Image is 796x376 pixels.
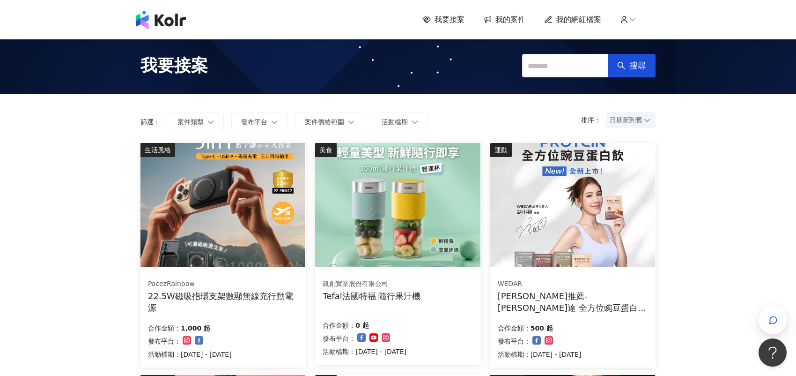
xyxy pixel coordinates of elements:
[435,15,464,25] span: 我要接案
[140,118,160,126] p: 篩選：
[241,118,267,126] span: 發布平台
[490,143,512,157] div: 運動
[315,143,337,157] div: 美食
[422,15,464,25] a: 我要接案
[140,54,208,77] span: 我要接案
[305,118,344,126] span: 案件價格範圍
[498,279,648,289] div: WEDAR
[148,323,181,334] p: 合作金額：
[355,320,369,331] p: 0 起
[148,290,298,314] div: 22.5W磁吸指環支架數顯無線充行動電源
[140,143,305,267] img: 22.5W磁吸指環支架數顯無線充行動電源
[544,15,601,25] a: 我的網紅檔案
[323,279,420,289] div: 凱創實業股份有限公司
[148,349,232,360] p: 活動檔期：[DATE] - [DATE]
[136,10,186,29] img: logo
[168,113,224,131] button: 案件類型
[495,15,525,25] span: 我的案件
[498,336,531,347] p: 發布平台：
[148,336,181,347] p: 發布平台：
[323,320,355,331] p: 合作金額：
[483,15,525,25] a: 我的案件
[177,118,204,126] span: 案件類型
[323,333,355,344] p: 發布平台：
[231,113,287,131] button: 發布平台
[608,54,656,77] button: 搜尋
[140,143,175,157] div: 生活風格
[382,118,408,126] span: 活動檔期
[629,60,646,71] span: 搜尋
[148,279,298,289] div: PacezRainbow
[490,143,655,267] img: WEDAR薇達 全方位豌豆蛋白飲
[610,113,652,127] span: 日期新到舊
[295,113,364,131] button: 案件價格範圍
[323,290,420,302] div: Tefal法國特福 隨行果汁機
[531,323,553,334] p: 500 起
[315,143,480,267] img: Tefal法國特福 隨行果汁機開團
[556,15,601,25] span: 我的網紅檔案
[617,61,626,70] span: search
[759,338,787,367] iframe: Help Scout Beacon - Open
[581,116,606,124] p: 排序：
[498,323,531,334] p: 合作金額：
[498,290,648,314] div: [PERSON_NAME]推薦-[PERSON_NAME]達 全方位豌豆蛋白飲 (互惠合作檔）
[181,323,210,334] p: 1,000 起
[372,113,428,131] button: 活動檔期
[323,346,406,357] p: 活動檔期：[DATE] - [DATE]
[498,349,582,360] p: 活動檔期：[DATE] - [DATE]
